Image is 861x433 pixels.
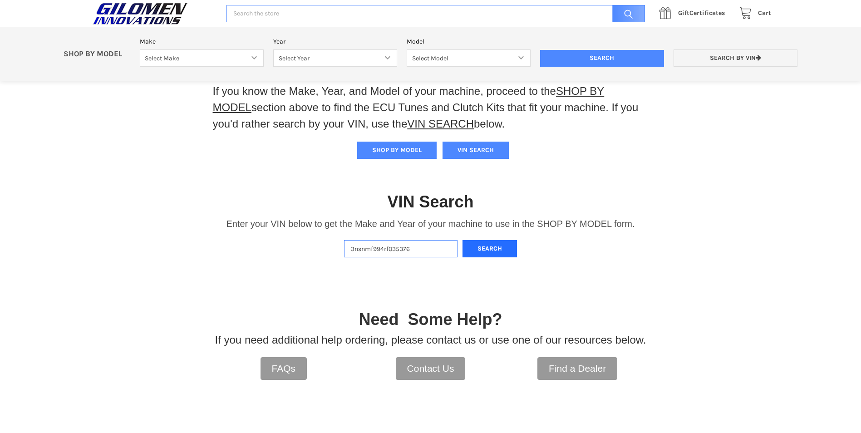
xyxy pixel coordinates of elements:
a: FAQs [261,357,307,380]
a: Cart [734,8,771,19]
a: SHOP BY MODEL [213,85,605,113]
input: Search [540,50,664,67]
h1: VIN Search [387,192,473,212]
p: SHOP BY MODEL [59,49,135,59]
label: Make [140,37,264,46]
button: SHOP BY MODEL [357,142,437,159]
label: Year [273,37,397,46]
a: VIN SEARCH [407,118,474,130]
label: Model [407,37,531,46]
a: GILOMEN INNOVATIONS [90,2,217,25]
a: Contact Us [396,357,466,380]
p: Need Some Help? [359,307,502,332]
img: GILOMEN INNOVATIONS [90,2,190,25]
a: Search by VIN [674,49,797,67]
button: Search [462,240,517,258]
span: Gift [678,9,689,17]
input: Search the store [226,5,645,23]
a: GiftCertificates [654,8,734,19]
button: VIN SEARCH [443,142,509,159]
input: Enter VIN of your machine [344,240,458,258]
input: Search [608,5,645,23]
span: Cart [758,9,771,17]
span: Certificates [678,9,725,17]
p: If you know the Make, Year, and Model of your machine, proceed to the section above to find the E... [213,83,649,132]
p: If you need additional help ordering, please contact us or use one of our resources below. [215,332,646,348]
a: Find a Dealer [537,357,617,380]
p: Enter your VIN below to get the Make and Year of your machine to use in the SHOP BY MODEL form. [226,217,635,231]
